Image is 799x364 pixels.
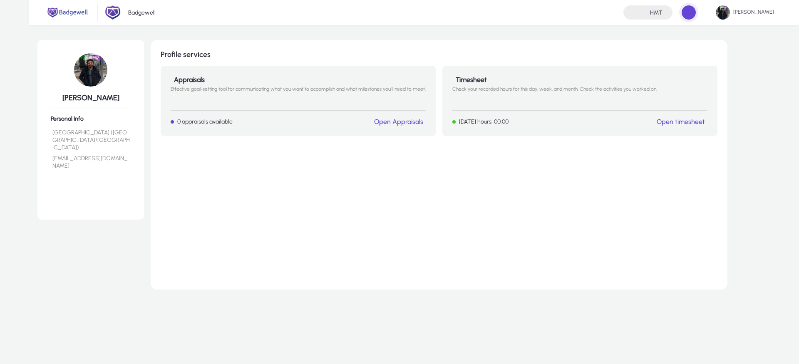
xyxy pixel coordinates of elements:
[105,5,121,20] img: 2.png
[171,76,426,84] h1: Appraisals
[650,9,663,16] h4: HMT
[171,86,426,104] p: Effective goal-setting tool for communicating what you want to accomplish and what milestones you...
[161,50,717,59] h1: Profile services
[128,9,156,16] p: Badgewell
[709,5,782,20] button: [PERSON_NAME]
[716,5,730,20] img: 105.jpeg
[452,86,707,104] p: Check your recorded hours for this day, week, and month. Check the activities you worked on.
[74,53,107,87] img: 105.jpeg
[51,155,131,170] li: [EMAIL_ADDRESS][DOMAIN_NAME]
[452,76,707,84] h1: Timesheet
[46,7,89,18] img: main.png
[657,118,705,126] a: Open timesheet
[51,115,131,122] h6: Personal Info
[177,118,233,125] p: 0 appraisals available
[51,129,131,151] li: [GEOGRAPHIC_DATA] ([GEOGRAPHIC_DATA]/[GEOGRAPHIC_DATA])
[51,93,131,102] h5: [PERSON_NAME]
[372,117,426,126] button: Open Appraisals
[716,5,776,20] span: [PERSON_NAME]
[654,117,707,126] button: Open timesheet
[374,118,423,126] a: Open Appraisals
[459,118,509,125] p: [DATE] hours: 00:00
